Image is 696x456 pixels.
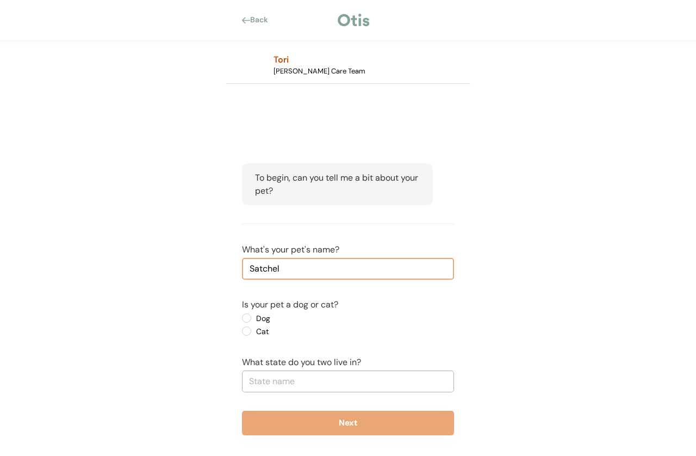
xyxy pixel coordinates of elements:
button: Next [242,411,454,435]
div: [PERSON_NAME] Care Team [274,66,365,76]
input: State name [242,371,454,392]
div: Tori [274,53,289,66]
input: Pet name [242,258,454,280]
div: Is your pet a dog or cat? [242,298,338,311]
div: What's your pet's name? [242,243,339,256]
label: Cat [253,328,351,335]
div: What state do you two live in? [242,356,361,369]
div: Back [250,15,275,26]
label: Dog [253,315,351,322]
div: To begin, can you tell me a bit about your pet? [242,163,433,205]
